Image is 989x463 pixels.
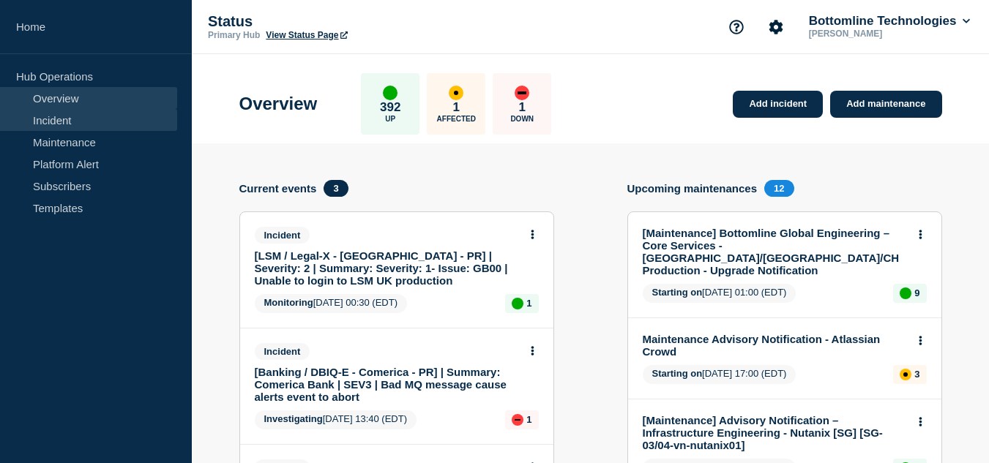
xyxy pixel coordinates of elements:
[643,284,796,303] span: [DATE] 01:00 (EDT)
[264,297,313,308] span: Monitoring
[512,414,523,426] div: down
[324,180,348,197] span: 3
[900,287,911,299] div: up
[208,30,260,40] p: Primary Hub
[264,413,323,424] span: Investigating
[652,287,703,298] span: Starting on
[652,368,703,379] span: Starting on
[383,86,398,100] div: up
[914,287,919,298] p: 9
[806,14,973,29] button: Bottomline Technologies
[643,227,907,276] a: [Maintenance] Bottomline Global Engineering – Core Services - [GEOGRAPHIC_DATA]/[GEOGRAPHIC_DATA]...
[515,86,529,100] div: down
[255,227,310,244] span: Incident
[255,410,417,429] span: [DATE] 13:40 (EDT)
[733,91,823,118] a: Add incident
[255,294,408,313] span: [DATE] 00:30 (EDT)
[437,115,476,123] p: Affected
[208,13,501,30] p: Status
[239,182,317,195] h4: Current events
[255,249,519,287] a: [LSM / Legal-X - [GEOGRAPHIC_DATA] - PR] | Severity: 2 | Summary: Severity: 1- Issue: GB00 | Unab...
[255,366,519,403] a: [Banking / DBIQ-E - Comerica - PR] | Summary: Comerica Bank | SEV3 | Bad MQ message cause alerts ...
[449,86,463,100] div: affected
[385,115,395,123] p: Up
[380,100,400,115] p: 392
[519,100,526,115] p: 1
[526,414,531,425] p: 1
[721,12,752,42] button: Support
[643,365,796,384] span: [DATE] 17:00 (EDT)
[761,12,791,42] button: Account settings
[453,100,460,115] p: 1
[830,91,941,118] a: Add maintenance
[512,298,523,309] div: up
[900,369,911,380] div: affected
[764,180,794,197] span: 12
[266,30,347,40] a: View Status Page
[239,94,318,114] h1: Overview
[255,343,310,360] span: Incident
[627,182,758,195] h4: Upcoming maintenances
[643,414,907,451] a: [Maintenance] Advisory Notification – Infrastructure Engineering - Nutanix [SG] [SG-03/04-vn-nuta...
[526,298,531,309] p: 1
[643,333,907,358] a: Maintenance Advisory Notification - Atlassian Crowd
[806,29,958,39] p: [PERSON_NAME]
[510,115,534,123] p: Down
[914,369,919,380] p: 3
